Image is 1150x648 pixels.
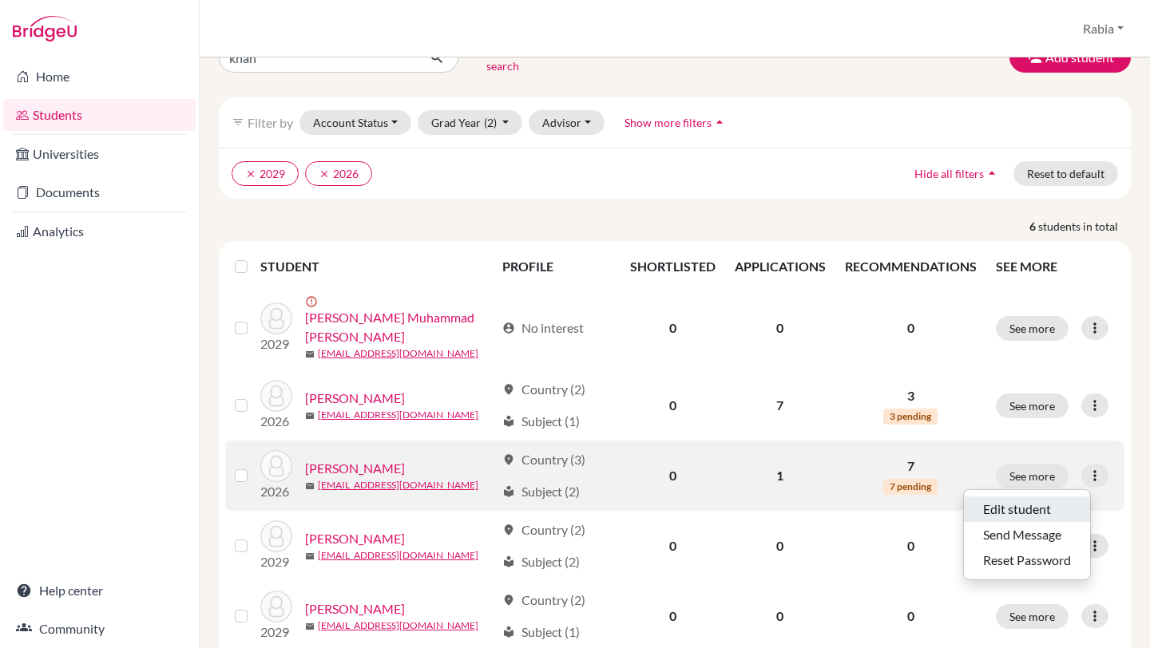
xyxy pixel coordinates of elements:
span: Filter by [248,115,293,130]
td: 0 [621,511,725,581]
span: location_on [502,594,515,607]
span: 3 pending [883,409,938,425]
button: Reset to default [1013,161,1118,186]
div: Country (2) [502,380,585,399]
td: 0 [621,441,725,511]
td: 0 [621,286,725,370]
a: Analytics [3,215,196,247]
span: local_library [502,555,515,568]
p: 2029 [260,552,292,571]
button: Rabia [1076,14,1131,44]
p: 0 [845,536,977,555]
img: Khan, Sheharyar [260,450,292,482]
button: Hide all filtersarrow_drop_up [901,161,1013,186]
div: Subject (1) [502,412,580,431]
i: clear [245,168,256,180]
a: [EMAIL_ADDRESS][DOMAIN_NAME] [318,548,478,563]
span: mail [305,622,315,631]
button: Edit student [964,496,1090,522]
i: arrow_drop_up [712,114,728,130]
div: Country (2) [502,520,585,539]
button: clear2029 [232,161,299,186]
th: SHORTLISTED [621,247,725,286]
td: 0 [725,511,835,581]
a: [PERSON_NAME] [305,529,405,548]
span: error_outline [305,295,321,308]
span: account_circle [502,322,515,334]
button: See more [996,393,1069,418]
a: [EMAIL_ADDRESS][DOMAIN_NAME] [318,346,478,361]
a: Home [3,61,196,93]
div: Subject (1) [502,622,580,642]
a: [PERSON_NAME] Muhammad [PERSON_NAME] [305,308,495,346]
td: 0 [725,286,835,370]
p: 2029 [260,622,292,642]
a: Documents [3,176,196,208]
th: STUDENT [260,247,493,286]
button: Send Message [964,522,1090,547]
img: Khan , Musa [260,520,292,552]
p: 2026 [260,482,292,501]
button: Clear search [458,37,547,78]
button: Add student [1009,42,1131,73]
i: arrow_drop_up [984,165,1000,181]
a: [EMAIL_ADDRESS][DOMAIN_NAME] [318,618,478,633]
th: PROFILE [493,247,621,286]
span: Show more filters [625,116,712,129]
span: mail [305,411,315,421]
a: [PERSON_NAME] [305,459,405,478]
div: Subject (2) [502,552,580,571]
th: SEE MORE [986,247,1124,286]
th: RECOMMENDATIONS [835,247,986,286]
span: mail [305,551,315,561]
td: 1 [725,441,835,511]
button: clear2026 [305,161,372,186]
input: Find student by name... [219,42,417,73]
span: Hide all filters [914,167,984,180]
a: Community [3,613,196,645]
a: Students [3,99,196,131]
p: 0 [845,607,977,626]
button: See more [996,316,1069,341]
div: Country (2) [502,591,585,610]
strong: 6 [1029,218,1038,235]
span: location_on [502,383,515,396]
span: location_on [502,453,515,466]
p: 7 [845,456,977,476]
div: Country (3) [502,450,585,469]
a: [EMAIL_ADDRESS][DOMAIN_NAME] [318,408,478,422]
span: 7 pending [883,479,938,495]
button: See more [996,464,1069,488]
th: APPLICATIONS [725,247,835,286]
a: Universities [3,138,196,170]
span: local_library [502,485,515,498]
button: Grad Year(2) [418,110,523,135]
a: [PERSON_NAME] [305,599,405,618]
p: 0 [845,318,977,338]
i: clear [319,168,330,180]
div: No interest [502,318,584,338]
span: location_on [502,524,515,536]
span: students in total [1038,218,1131,235]
button: See more [996,604,1069,629]
img: Drishak, Sardar Muhammad Bilal Khan [260,302,292,334]
img: Khan , Mehdi [260,591,292,622]
i: filter_list [232,116,244,128]
p: 2029 [260,334,292,354]
span: mail [305,350,315,359]
td: 0 [621,370,725,441]
span: local_library [502,415,515,428]
img: Khan, Aayaan [260,380,292,412]
a: Help center [3,575,196,607]
button: Account Status [299,110,411,135]
span: mail [305,481,315,491]
div: Subject (2) [502,482,580,501]
td: 7 [725,370,835,441]
button: Advisor [529,110,605,135]
button: Show more filtersarrow_drop_up [611,110,741,135]
p: 2026 [260,412,292,431]
p: 3 [845,386,977,405]
a: [EMAIL_ADDRESS][DOMAIN_NAME] [318,478,478,492]
a: [PERSON_NAME] [305,389,405,408]
img: Bridge-U [13,16,77,41]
